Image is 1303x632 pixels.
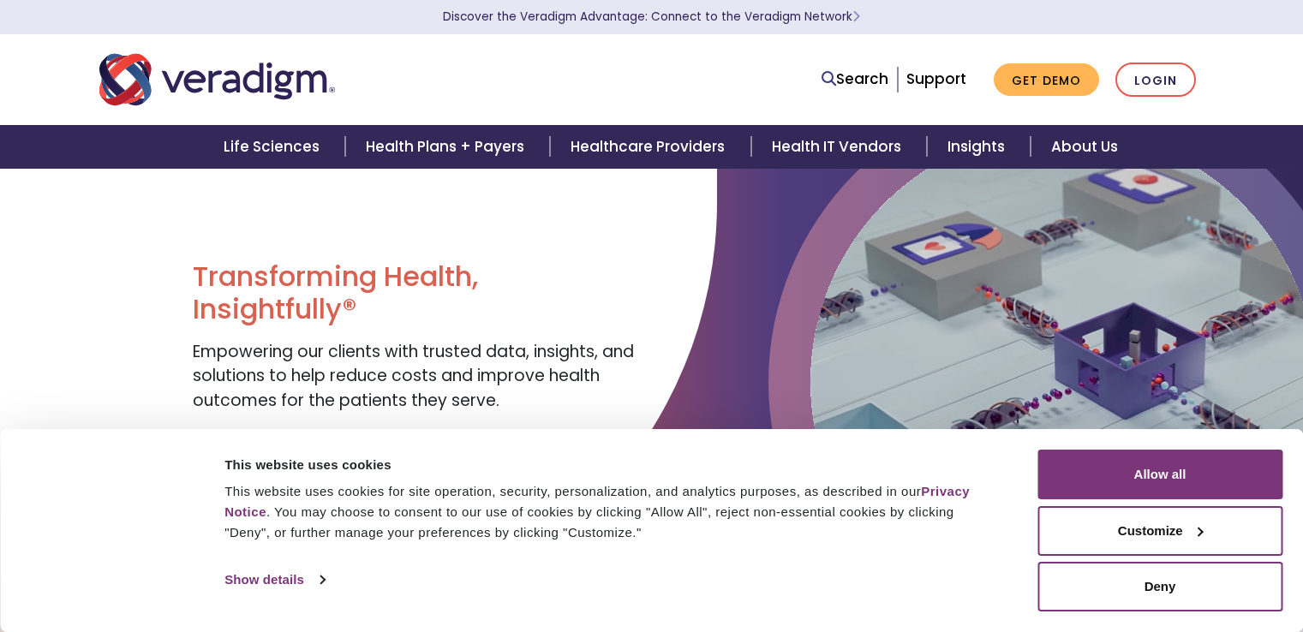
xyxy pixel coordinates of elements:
[224,567,324,593] a: Show details
[1115,63,1196,98] a: Login
[927,125,1031,169] a: Insights
[994,63,1099,97] a: Get Demo
[906,69,966,89] a: Support
[1031,125,1139,169] a: About Us
[193,260,638,326] h1: Transforming Health, Insightfully®
[443,9,860,25] a: Discover the Veradigm Advantage: Connect to the Veradigm NetworkLearn More
[1037,450,1282,499] button: Allow all
[822,68,888,91] a: Search
[203,125,345,169] a: Life Sciences
[345,125,550,169] a: Health Plans + Payers
[224,481,999,543] div: This website uses cookies for site operation, security, personalization, and analytics purposes, ...
[193,340,634,412] span: Empowering our clients with trusted data, insights, and solutions to help reduce costs and improv...
[550,125,750,169] a: Healthcare Providers
[852,9,860,25] span: Learn More
[224,455,999,475] div: This website uses cookies
[99,51,335,108] img: Veradigm logo
[1037,506,1282,556] button: Customize
[751,125,927,169] a: Health IT Vendors
[1037,562,1282,611] button: Deny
